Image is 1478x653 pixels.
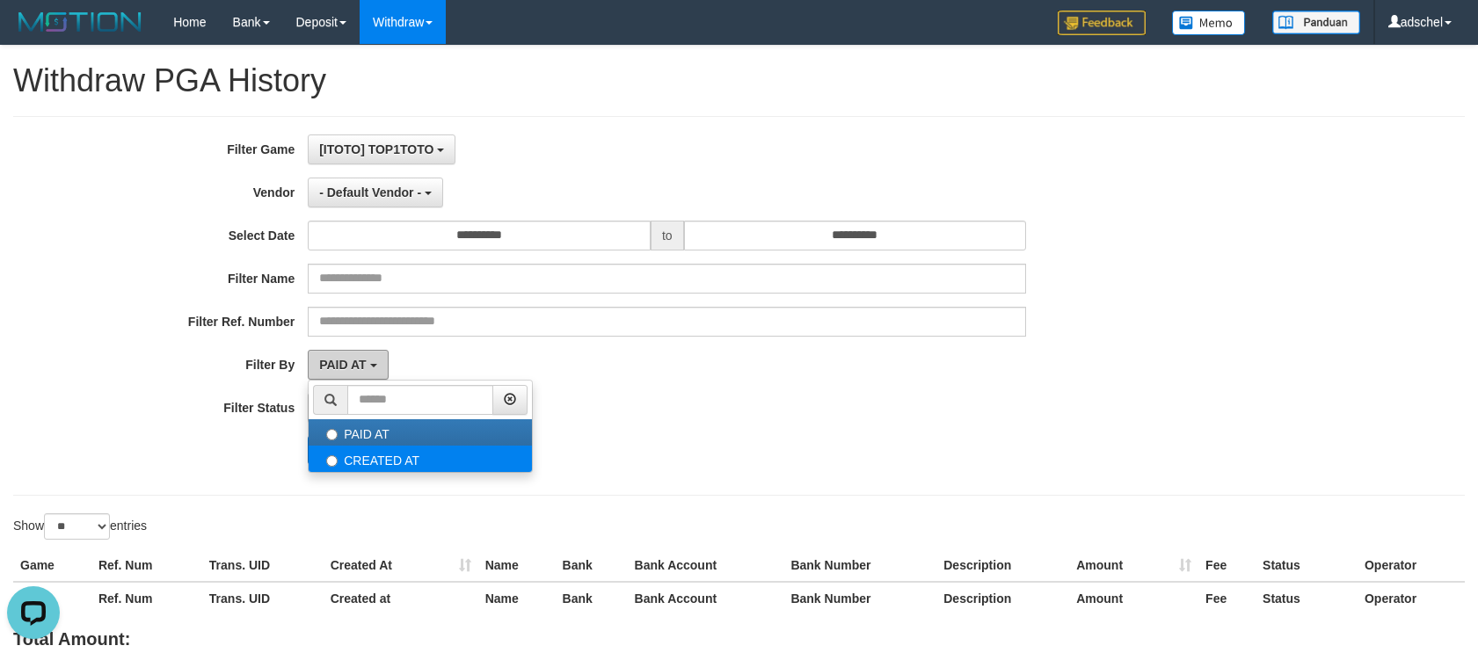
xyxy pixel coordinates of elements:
th: Status [1256,549,1358,582]
th: Created At [324,549,478,582]
th: Trans. UID [202,582,324,614]
span: - Default Vendor - [319,185,421,200]
button: - Default Vendor - [308,178,443,207]
input: CREATED AT [326,455,338,467]
th: Trans. UID [202,549,324,582]
th: Description [936,582,1069,614]
th: Bank Number [783,549,936,582]
th: Amount [1069,549,1198,582]
th: Bank [556,582,628,614]
label: CREATED AT [309,446,532,472]
h1: Withdraw PGA History [13,63,1465,98]
th: Name [478,549,556,582]
button: Open LiveChat chat widget [7,7,60,60]
th: Bank Number [783,582,936,614]
img: Button%20Memo.svg [1172,11,1246,35]
th: Ref. Num [91,582,202,614]
th: Amount [1069,582,1198,614]
th: Created at [324,582,478,614]
img: panduan.png [1272,11,1360,34]
th: Status [1256,582,1358,614]
label: Show entries [13,513,147,540]
th: Name [478,582,556,614]
th: Bank [556,549,628,582]
span: PAID AT [319,358,366,372]
span: to [651,221,684,250]
img: MOTION_logo.png [13,9,147,35]
th: Description [936,549,1069,582]
th: Bank Account [628,582,784,614]
input: PAID AT [326,429,338,440]
label: PAID AT [309,419,532,446]
th: Operator [1358,549,1465,582]
button: [ITOTO] TOP1TOTO [308,134,455,164]
th: Fee [1198,549,1256,582]
th: Operator [1358,582,1465,614]
button: PAID AT [308,350,388,380]
th: Ref. Num [91,549,202,582]
th: Fee [1198,582,1256,614]
span: [ITOTO] TOP1TOTO [319,142,433,156]
select: Showentries [44,513,110,540]
img: Feedback.jpg [1058,11,1146,35]
th: Game [13,549,91,582]
th: Bank Account [628,549,784,582]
